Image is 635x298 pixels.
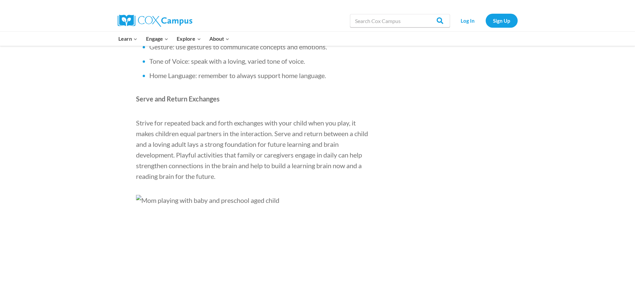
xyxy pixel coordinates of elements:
[486,14,518,27] a: Sign Up
[149,56,369,66] li: Tone of Voice: speak with a loving, varied tone of voice.
[173,32,205,46] button: Child menu of Explore
[142,32,173,46] button: Child menu of Engage
[114,32,234,46] nav: Primary Navigation
[149,71,369,80] li: Home Language: remember to always support home language.
[205,32,234,46] button: Child menu of About
[136,117,369,182] p: Strive for repeated back and forth exchanges with your child when you play, it makes children equ...
[350,14,450,27] input: Search Cox Campus
[114,32,142,46] button: Child menu of Learn
[118,15,192,27] img: Cox Campus
[453,14,482,27] a: Log In
[136,95,220,103] strong: Serve and Return Exchanges
[149,42,369,51] li: Gesture: use gestures to communicate concepts and emotions.
[453,14,518,27] nav: Secondary Navigation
